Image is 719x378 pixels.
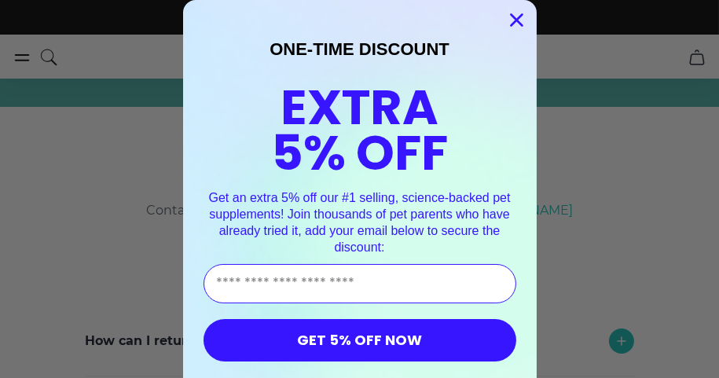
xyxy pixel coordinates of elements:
button: GET 5% OFF NOW [204,319,516,361]
span: 5% OFF [271,119,448,187]
span: ONE-TIME DISCOUNT [270,39,449,59]
span: EXTRA [281,73,438,141]
span: Get an extra 5% off our #1 selling, science-backed pet supplements! Join thousands of pet parents... [209,191,511,253]
button: Close dialog [503,6,530,34]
